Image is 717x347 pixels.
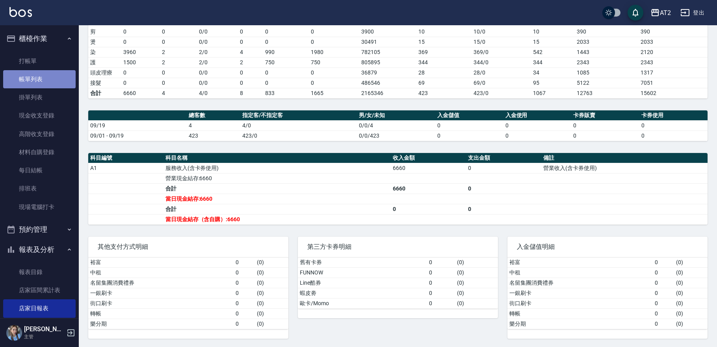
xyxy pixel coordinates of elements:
[3,281,76,299] a: 店家區間累計表
[160,88,197,98] td: 4
[674,257,708,268] td: ( 0 )
[3,299,76,317] a: 店家日報表
[88,257,234,268] td: 裕富
[575,47,639,57] td: 1443
[466,204,541,214] td: 0
[88,319,234,329] td: 樂分期
[3,198,76,216] a: 現場電腦打卡
[517,243,698,251] span: 入金儲值明細
[359,57,416,67] td: 805895
[391,153,466,163] th: 收入金額
[653,288,674,298] td: 0
[187,131,240,141] td: 423
[391,183,466,194] td: 6660
[263,26,309,37] td: 0
[160,37,197,47] td: 0
[359,47,416,57] td: 782105
[472,88,531,98] td: 423/0
[298,257,427,268] td: 舊有卡券
[263,57,309,67] td: 750
[427,267,455,278] td: 0
[238,37,263,47] td: 0
[121,26,160,37] td: 0
[160,78,197,88] td: 0
[357,120,435,131] td: 0/0/4
[639,57,708,67] td: 2343
[88,88,121,98] td: 合計
[575,57,639,67] td: 2343
[639,26,708,37] td: 390
[653,308,674,319] td: 0
[6,325,22,341] img: Person
[391,204,466,214] td: 0
[187,120,240,131] td: 4
[3,28,76,49] button: 櫃檯作業
[197,47,238,57] td: 2 / 0
[160,57,197,67] td: 2
[238,47,263,57] td: 4
[3,179,76,198] a: 排班表
[503,131,572,141] td: 0
[427,288,455,298] td: 0
[197,78,238,88] td: 0 / 0
[359,37,416,47] td: 30491
[88,131,187,141] td: 09/01 - 09/19
[466,163,541,173] td: 0
[238,88,263,98] td: 8
[88,37,121,47] td: 燙
[234,319,255,329] td: 0
[309,78,359,88] td: 0
[3,125,76,143] a: 高階收支登錄
[88,67,121,78] td: 頭皮理療
[575,67,639,78] td: 1085
[263,47,309,57] td: 990
[541,153,708,163] th: 備註
[571,120,639,131] td: 0
[472,67,531,78] td: 28 / 0
[531,57,575,67] td: 344
[121,88,160,98] td: 6660
[455,298,498,308] td: ( 0 )
[507,308,653,319] td: 轉帳
[416,57,472,67] td: 344
[531,37,575,47] td: 15
[3,106,76,125] a: 現金收支登錄
[197,26,238,37] td: 0 / 0
[653,257,674,268] td: 0
[466,183,541,194] td: 0
[639,120,708,131] td: 0
[3,318,76,336] a: 互助日報表
[575,78,639,88] td: 5122
[121,57,160,67] td: 1500
[307,243,489,251] span: 第三方卡券明細
[160,47,197,57] td: 2
[88,6,708,99] table: a dense table
[234,308,255,319] td: 0
[240,120,357,131] td: 4/0
[391,163,466,173] td: 6660
[472,78,531,88] td: 69 / 0
[309,57,359,67] td: 750
[309,67,359,78] td: 0
[3,219,76,240] button: 預約管理
[427,278,455,288] td: 0
[255,288,288,298] td: ( 0 )
[255,278,288,288] td: ( 0 )
[653,319,674,329] td: 0
[472,26,531,37] td: 10 / 0
[571,110,639,121] th: 卡券販賣
[639,37,708,47] td: 2033
[238,78,263,88] td: 0
[359,88,416,98] td: 2165346
[163,183,391,194] td: 合計
[263,78,309,88] td: 0
[238,26,263,37] td: 0
[197,37,238,47] td: 0 / 0
[416,78,472,88] td: 69
[674,319,708,329] td: ( 0 )
[653,267,674,278] td: 0
[531,78,575,88] td: 95
[298,298,427,308] td: 歐卡/Momo
[88,26,121,37] td: 剪
[435,131,503,141] td: 0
